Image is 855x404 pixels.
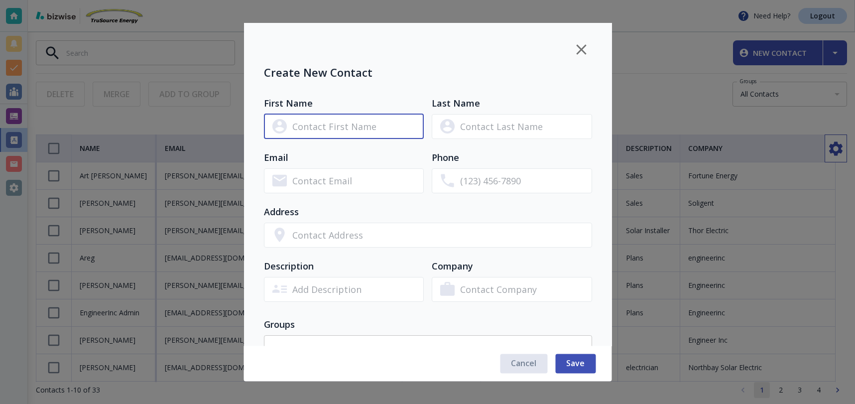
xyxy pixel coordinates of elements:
[263,151,424,164] h2: Email
[292,117,424,135] input: Contact First Name
[263,64,592,81] h1: Create New Contact
[432,97,592,110] h2: Last Name
[263,318,592,331] h2: Groups
[460,280,592,298] input: Contact Company
[263,97,424,110] h2: First Name
[268,340,587,360] input: Find or create a new group
[460,117,592,135] input: Contact Last Name
[292,280,424,298] input: Add Description
[432,260,592,273] h2: Company
[263,260,424,273] h2: Description
[500,354,547,373] button: Cancel
[511,358,536,369] span: Cancel
[460,171,592,190] input: (123) 456-7890
[432,151,592,164] h2: Phone
[566,358,585,369] span: Save
[292,226,592,244] input: Contact Address
[555,354,596,373] button: Save
[292,171,424,190] input: Contact Email
[263,205,592,219] h2: Address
